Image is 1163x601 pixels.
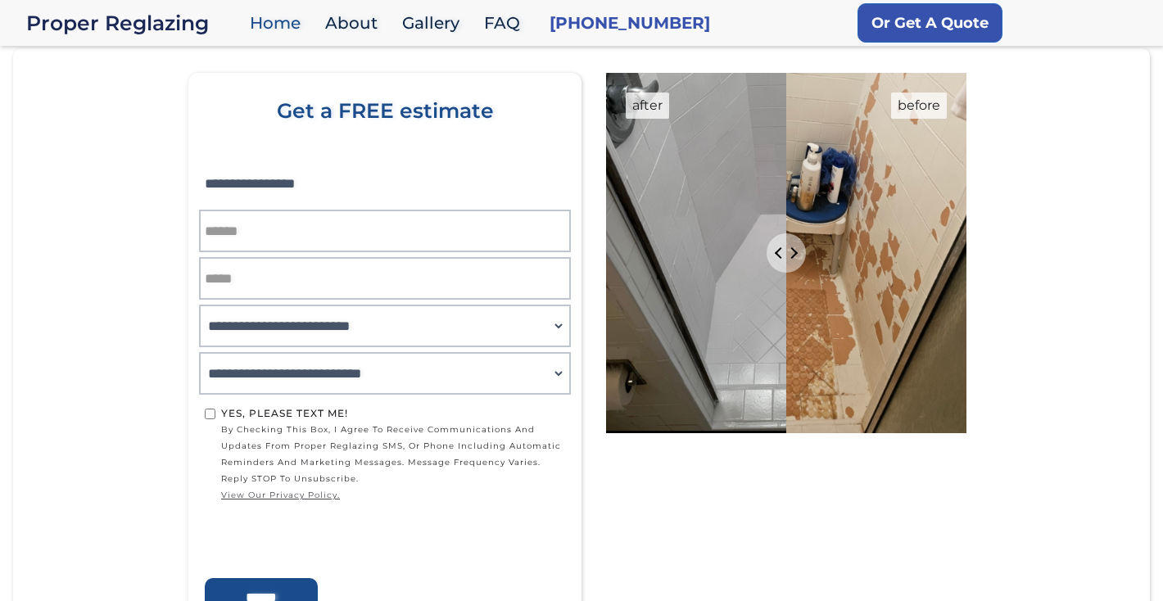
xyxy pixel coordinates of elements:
[550,11,710,34] a: [PHONE_NUMBER]
[26,11,242,34] div: Proper Reglazing
[205,508,454,572] iframe: reCAPTCHA
[476,6,536,41] a: FAQ
[242,6,317,41] a: Home
[394,6,476,41] a: Gallery
[205,99,565,168] div: Get a FREE estimate
[221,487,565,504] a: view our privacy policy.
[26,11,242,34] a: home
[317,6,394,41] a: About
[221,405,565,422] div: Yes, Please text me!
[858,3,1002,43] a: Or Get A Quote
[205,409,215,419] input: Yes, Please text me!by checking this box, I agree to receive communications and updates from Prop...
[221,422,565,504] span: by checking this box, I agree to receive communications and updates from Proper Reglazing SMS, or...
